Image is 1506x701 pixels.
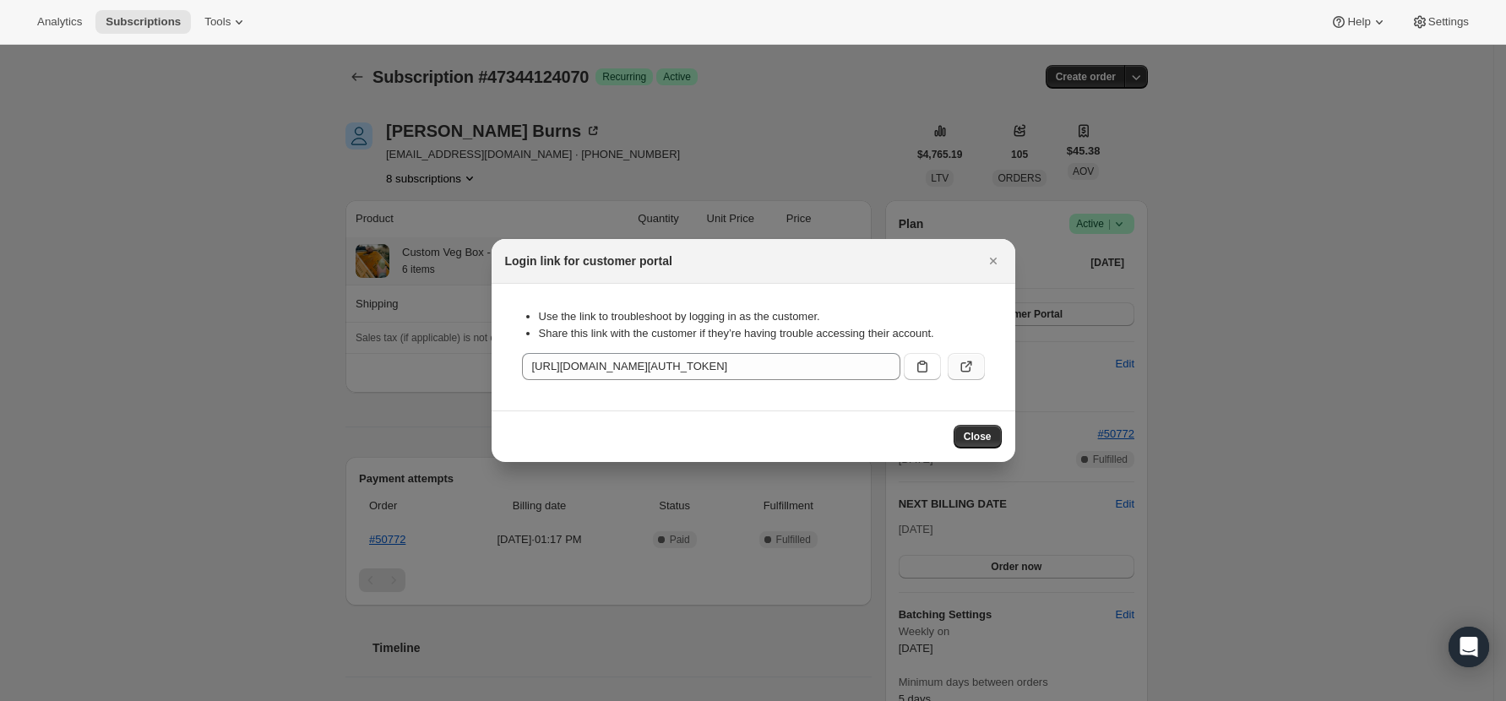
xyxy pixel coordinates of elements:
li: Share this link with the customer if they’re having trouble accessing their account. [539,325,985,342]
span: Tools [204,15,231,29]
button: Analytics [27,10,92,34]
div: Open Intercom Messenger [1449,627,1489,667]
span: Subscriptions [106,15,181,29]
li: Use the link to troubleshoot by logging in as the customer. [539,308,985,325]
h2: Login link for customer portal [505,253,672,269]
button: Subscriptions [95,10,191,34]
button: Help [1320,10,1397,34]
button: Close [981,249,1005,273]
button: Settings [1401,10,1479,34]
button: Tools [194,10,258,34]
span: Help [1347,15,1370,29]
button: Close [954,425,1002,448]
span: Settings [1428,15,1469,29]
span: Close [964,430,992,443]
span: Analytics [37,15,82,29]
